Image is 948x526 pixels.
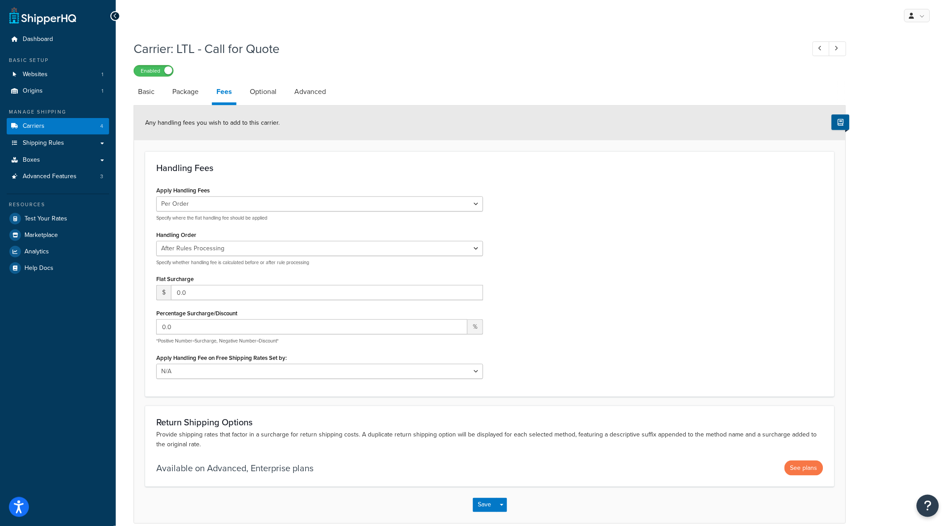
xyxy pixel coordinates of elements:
[7,152,109,168] a: Boxes
[7,260,109,276] a: Help Docs
[23,36,53,43] span: Dashboard
[23,87,43,95] span: Origins
[7,211,109,227] a: Test Your Rates
[7,83,109,99] a: Origins1
[156,417,823,427] h3: Return Shipping Options
[100,122,103,130] span: 4
[245,81,281,102] a: Optional
[7,57,109,64] div: Basic Setup
[23,139,64,147] span: Shipping Rules
[785,461,823,476] button: See plans
[24,215,67,223] span: Test Your Rates
[7,66,109,83] li: Websites
[7,168,109,185] a: Advanced Features3
[7,31,109,48] a: Dashboard
[7,118,109,135] li: Carriers
[168,81,203,102] a: Package
[7,135,109,151] a: Shipping Rules
[23,71,48,78] span: Websites
[100,173,103,180] span: 3
[813,41,830,56] a: Previous Record
[473,498,497,512] button: Save
[290,81,330,102] a: Advanced
[7,168,109,185] li: Advanced Features
[156,276,194,282] label: Flat Surcharge
[156,215,483,221] p: Specify where the flat handling fee should be applied
[468,319,483,334] span: %
[156,187,210,194] label: Apply Handling Fees
[7,118,109,135] a: Carriers4
[832,114,850,130] button: Show Help Docs
[23,156,40,164] span: Boxes
[156,462,313,474] p: Available on Advanced, Enterprise plans
[102,71,103,78] span: 1
[24,265,53,272] span: Help Docs
[23,122,45,130] span: Carriers
[24,248,49,256] span: Analytics
[7,108,109,116] div: Manage Shipping
[23,173,77,180] span: Advanced Features
[102,87,103,95] span: 1
[156,259,483,266] p: Specify whether handling fee is calculated before or after rule processing
[134,40,796,57] h1: Carrier: LTL - Call for Quote
[156,232,196,238] label: Handling Order
[7,227,109,243] a: Marketplace
[7,244,109,260] a: Analytics
[145,118,280,127] span: Any handling fees you wish to add to this carrier.
[134,81,159,102] a: Basic
[212,81,236,105] a: Fees
[917,495,939,517] button: Open Resource Center
[7,201,109,208] div: Resources
[156,285,171,300] span: $
[156,163,823,173] h3: Handling Fees
[156,338,483,344] p: *Positive Number=Surcharge, Negative Number=Discount*
[24,232,58,239] span: Marketplace
[7,66,109,83] a: Websites1
[156,310,237,317] label: Percentage Surcharge/Discount
[7,83,109,99] li: Origins
[829,41,846,56] a: Next Record
[156,355,287,361] label: Apply Handling Fee on Free Shipping Rates Set by:
[156,430,823,449] p: Provide shipping rates that factor in a surcharge for return shipping costs. A duplicate return s...
[134,65,173,76] label: Enabled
